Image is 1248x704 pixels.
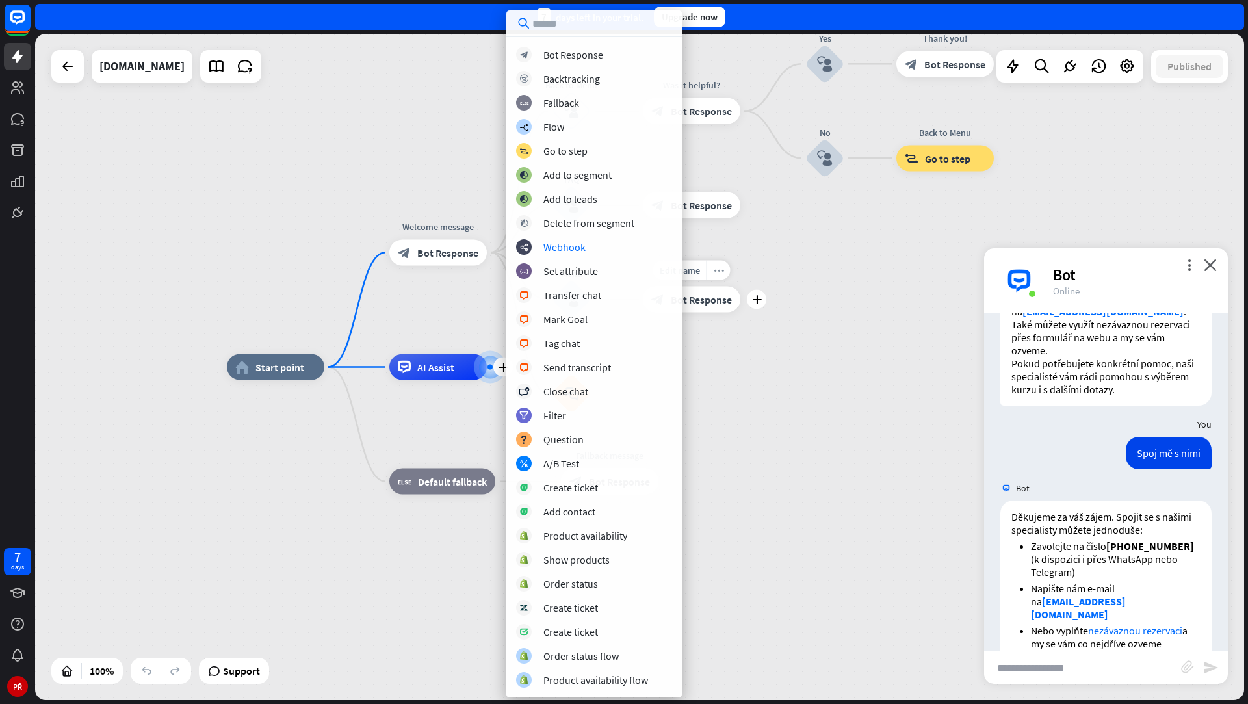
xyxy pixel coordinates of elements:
[905,57,918,70] i: block_bot_response
[543,649,619,662] div: Order status flow
[417,361,454,374] span: AI Assist
[543,192,597,205] div: Add to leads
[519,171,528,179] i: block_add_to_segment
[1197,419,1212,430] span: You
[1031,582,1201,621] li: Napište nám e-mail na
[543,313,588,326] div: Mark Goal
[398,246,411,259] i: block_bot_response
[543,72,600,85] div: Backtracking
[1031,624,1201,650] li: Nebo vyplňte a my se vám co nejdříve ozveme
[633,79,750,92] div: Was it helpful?
[1053,285,1212,297] div: Online
[519,291,529,300] i: block_livechat
[543,529,627,542] div: Product availability
[4,548,31,575] a: 7 days
[924,57,985,70] span: Bot Response
[543,265,598,278] div: Set attribute
[519,315,529,324] i: block_livechat
[235,361,249,374] i: home_2
[543,48,603,61] div: Bot Response
[519,387,529,396] i: block_close_chat
[538,8,551,26] div: 7
[1181,660,1194,673] i: block_attachment
[543,385,588,398] div: Close chat
[519,147,528,155] i: block_goto
[543,601,598,614] div: Create ticket
[10,5,49,44] button: Open LiveChat chat widget
[543,120,564,133] div: Flow
[543,505,595,518] div: Add contact
[671,105,732,118] span: Bot Response
[543,289,601,302] div: Transfer chat
[671,199,732,212] span: Bot Response
[520,75,528,83] i: block_backtracking
[887,31,1004,44] div: Thank you!
[786,125,864,138] div: No
[1016,482,1030,494] span: Bot
[1204,259,1217,271] i: close
[543,457,579,470] div: A/B Test
[519,339,529,348] i: block_livechat
[418,475,487,488] span: Default fallback
[1053,265,1212,285] div: Bot
[543,96,579,109] div: Fallback
[543,361,611,374] div: Send transcript
[543,673,648,686] div: Product availability flow
[817,150,833,166] i: block_user_input
[499,363,508,372] i: plus
[1106,540,1194,553] strong: [PHONE_NUMBER]
[1126,437,1212,469] div: Spoj mě s nimi
[543,481,598,494] div: Create ticket
[520,267,528,276] i: block_set_attribute
[654,7,725,27] div: Upgrade now
[786,31,864,44] div: Yes
[519,411,528,420] i: filter
[543,553,610,566] div: Show products
[1183,259,1195,271] i: more_vert
[37,2,53,18] div: New messages notification
[519,195,528,203] i: block_add_to_segment
[543,337,580,350] div: Tag chat
[1011,510,1201,536] p: Děkujeme za váš zájem. Spojit se s našimi specialisty můžete jednoduše:
[714,265,724,275] i: more_horiz
[1031,595,1126,621] a: [EMAIL_ADDRESS][DOMAIN_NAME]
[543,577,598,590] div: Order status
[519,123,528,131] i: builder_tree
[520,51,528,59] i: block_bot_response
[255,361,304,374] span: Start point
[380,220,497,233] div: Welcome message
[543,241,586,254] div: Webhook
[86,660,118,681] div: 100%
[817,56,833,72] i: block_user_input
[398,475,411,488] i: block_fallback
[520,460,528,468] i: block_ab_testing
[543,625,598,638] div: Create ticket
[887,125,1004,138] div: Back to Menu
[1088,624,1182,637] a: nezávaznou rezervaci
[519,363,529,372] i: block_livechat
[11,563,24,572] div: days
[671,293,732,306] span: Bot Response
[543,144,588,157] div: Go to step
[223,660,260,681] span: Support
[14,551,21,563] div: 7
[7,676,28,697] div: PŘ
[925,151,970,164] span: Go to step
[520,243,528,252] i: webhooks
[417,246,478,259] span: Bot Response
[543,409,566,422] div: Filter
[538,8,643,26] div: days left in your trial.
[905,151,918,164] i: block_goto
[99,50,185,83] div: edujoy.cz
[752,295,762,304] i: plus
[520,436,528,444] i: block_question
[520,99,528,107] i: block_fallback
[543,216,634,229] div: Delete from segment
[1011,357,1201,396] p: Pokud potřebujete konkrétní pomoc, naši specialisté vám rádi pomohou s výběrem kurzu i s dalšími ...
[1031,540,1201,579] li: Zavolejte na číslo (k dispozici i přes WhatsApp nebo Telegram)
[520,219,528,228] i: block_delete_from_segment
[1203,660,1219,675] i: send
[543,433,584,446] div: Question
[1156,55,1223,78] button: Published
[543,168,612,181] div: Add to segment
